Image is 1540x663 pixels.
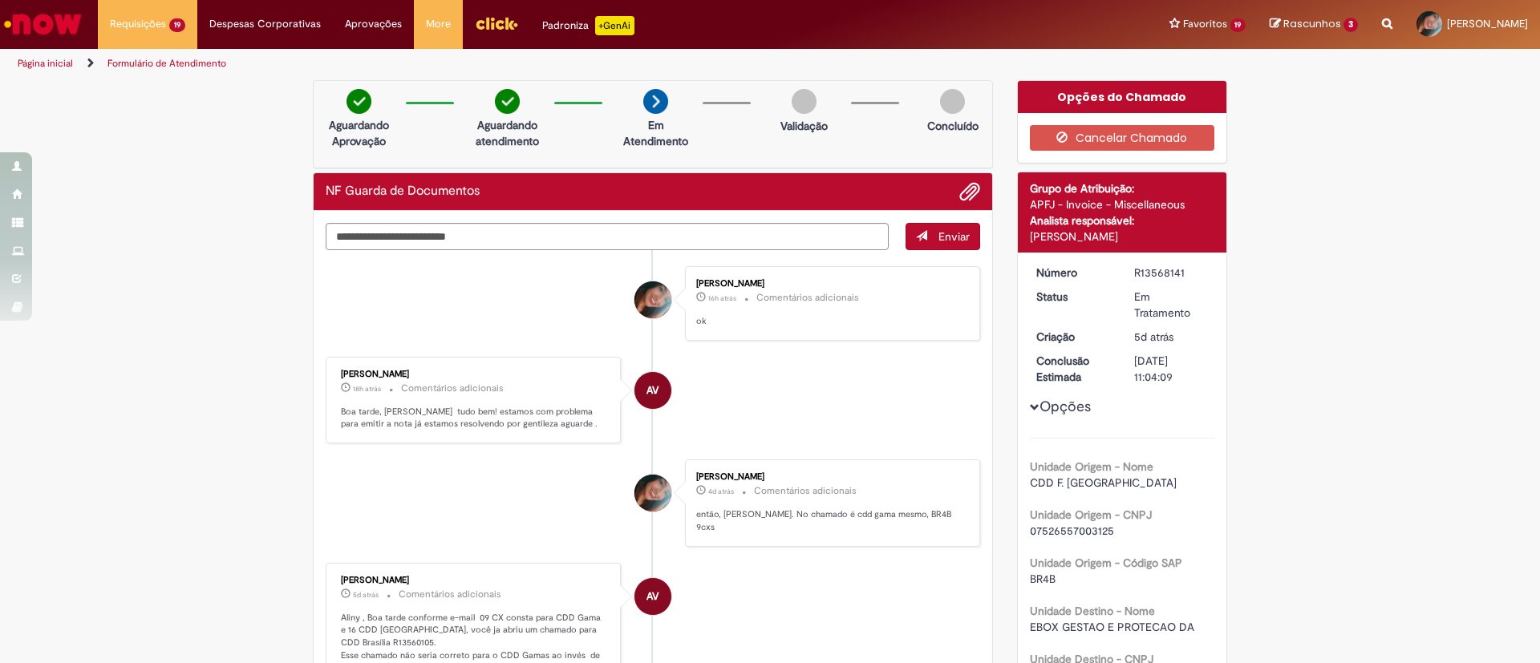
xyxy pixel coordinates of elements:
span: 5d atrás [1134,329,1173,344]
p: Aguardando Aprovação [320,117,398,149]
div: [PERSON_NAME] [341,576,608,585]
div: Em Tratamento [1134,289,1209,321]
p: Em Atendimento [617,117,695,149]
span: Rascunhos [1283,16,1341,31]
img: img-circle-grey.png [792,89,817,114]
time: 29/09/2025 16:46:13 [708,293,736,303]
a: Página inicial [18,57,73,70]
img: ServiceNow [2,8,84,40]
dt: Conclusão Estimada [1024,353,1123,385]
div: APFJ - Invoice - Miscellaneous [1030,196,1215,212]
time: 25/09/2025 17:11:48 [1134,329,1173,344]
span: Requisições [110,16,166,32]
button: Enviar [906,223,980,250]
a: Formulário de Atendimento [107,57,226,70]
h2: NF Guarda de Documentos Histórico de tíquete [326,184,480,199]
span: Despesas Corporativas [209,16,321,32]
span: Enviar [938,229,970,244]
div: [PERSON_NAME] [1030,228,1215,245]
div: Opções do Chamado [1018,81,1227,113]
ul: Trilhas de página [12,49,1015,79]
span: AV [646,577,659,616]
span: BR4B [1030,572,1056,586]
p: ok [696,315,963,328]
time: 26/09/2025 13:18:39 [708,487,734,496]
b: Unidade Origem - CNPJ [1030,507,1152,522]
small: Comentários adicionais [756,291,859,305]
p: Aguardando atendimento [468,117,546,149]
span: 19 [169,18,185,32]
a: Rascunhos [1270,17,1358,32]
dt: Criação [1024,329,1123,345]
span: Aprovações [345,16,402,32]
img: click_logo_yellow_360x200.png [475,11,518,35]
p: então, [PERSON_NAME]. No chamado é cdd gama mesmo, BR4B 9cxs [696,508,963,533]
div: Grupo de Atribuição: [1030,180,1215,196]
div: [PERSON_NAME] [341,370,608,379]
img: check-circle-green.png [346,89,371,114]
span: Favoritos [1183,16,1227,32]
div: R13568141 [1134,265,1209,281]
span: 19 [1230,18,1246,32]
span: 18h atrás [353,384,381,394]
img: arrow-next.png [643,89,668,114]
div: Padroniza [542,16,634,35]
span: 4d atrás [708,487,734,496]
span: 5d atrás [353,590,379,600]
div: Andreia Vieira [634,372,671,409]
button: Adicionar anexos [959,181,980,202]
button: Cancelar Chamado [1030,125,1215,151]
div: Analista responsável: [1030,212,1215,228]
p: Validação [780,118,828,134]
small: Comentários adicionais [754,484,857,498]
div: [PERSON_NAME] [696,279,963,289]
p: Concluído [927,118,979,134]
span: EBOX GESTAO E PROTECAO DA [1030,620,1194,634]
div: [PERSON_NAME] [696,472,963,482]
span: 16h atrás [708,293,736,303]
p: Boa tarde, [PERSON_NAME] tudo bem! estamos com problema para emitir a nota já estamos resolvendo ... [341,406,608,431]
div: 25/09/2025 17:11:48 [1134,329,1209,345]
span: CDD F. [GEOGRAPHIC_DATA] [1030,475,1177,490]
dt: Número [1024,265,1123,281]
img: img-circle-grey.png [940,89,965,114]
div: [DATE] 11:04:09 [1134,353,1209,385]
img: check-circle-green.png [495,89,520,114]
b: Unidade Origem - Nome [1030,459,1153,474]
span: 07526557003125 [1030,524,1114,538]
div: Aliny Souza Lira [634,475,671,511]
time: 25/09/2025 17:45:04 [353,590,379,600]
div: Aliny Souza Lira [634,281,671,318]
span: AV [646,371,659,410]
p: +GenAi [595,16,634,35]
small: Comentários adicionais [401,382,504,395]
b: Unidade Destino - Nome [1030,604,1155,618]
span: 3 [1343,18,1358,32]
span: More [426,16,451,32]
dt: Status [1024,289,1123,305]
b: Unidade Origem - Código SAP [1030,556,1182,570]
textarea: Digite sua mensagem aqui... [326,223,889,250]
small: Comentários adicionais [399,588,501,601]
div: Andreia Vieira [634,578,671,615]
time: 29/09/2025 14:27:30 [353,384,381,394]
span: [PERSON_NAME] [1447,17,1528,30]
